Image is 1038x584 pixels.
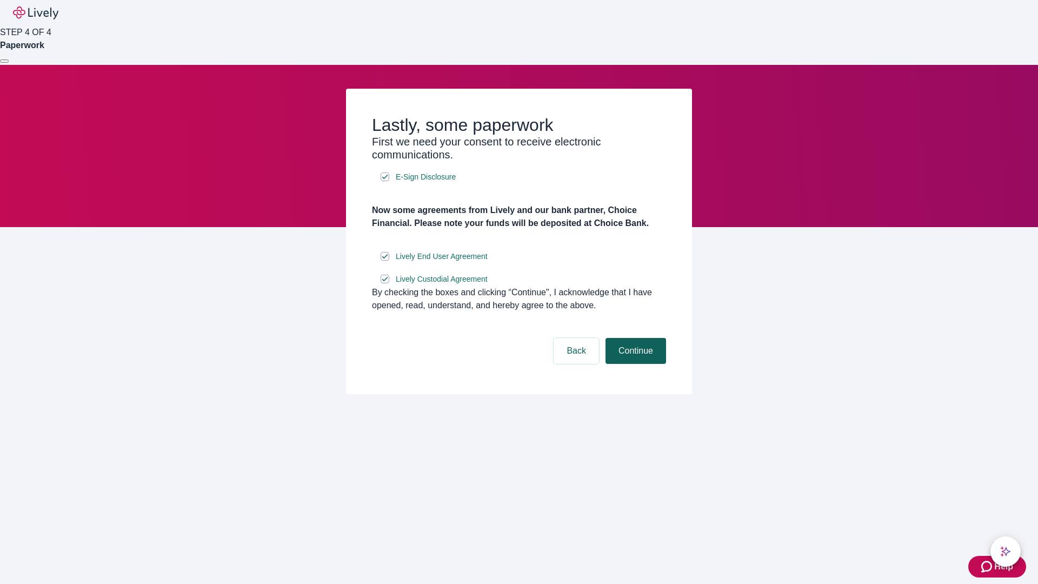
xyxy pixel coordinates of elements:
[394,273,490,286] a: e-sign disclosure document
[372,204,666,230] h4: Now some agreements from Lively and our bank partner, Choice Financial. Please note your funds wi...
[1000,546,1011,557] svg: Lively AI Assistant
[372,286,666,312] div: By checking the boxes and clicking “Continue", I acknowledge that I have opened, read, understand...
[605,338,666,364] button: Continue
[396,251,488,262] span: Lively End User Agreement
[394,250,490,263] a: e-sign disclosure document
[994,560,1013,573] span: Help
[396,171,456,183] span: E-Sign Disclosure
[990,536,1021,567] button: chat
[13,6,58,19] img: Lively
[554,338,599,364] button: Back
[396,274,488,285] span: Lively Custodial Agreement
[372,135,666,161] h3: First we need your consent to receive electronic communications.
[968,556,1026,578] button: Zendesk support iconHelp
[372,115,666,135] h2: Lastly, some paperwork
[394,170,458,184] a: e-sign disclosure document
[981,560,994,573] svg: Zendesk support icon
